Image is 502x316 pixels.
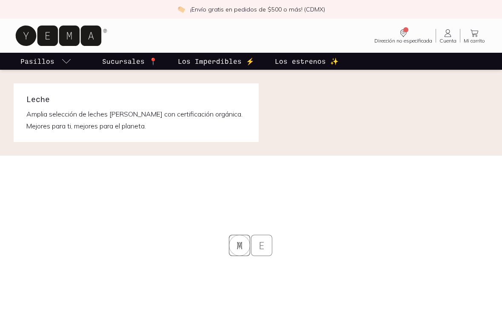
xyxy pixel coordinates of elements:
[100,53,159,70] a: Sucursales 📍
[19,53,73,70] a: pasillo-todos-link
[102,56,157,66] p: Sucursales 📍
[374,38,432,43] span: Dirección no especificada
[190,5,325,14] p: ¡Envío gratis en pedidos de $500 o más! (CDMX)
[26,108,246,132] p: Amplia selección de leches [PERSON_NAME] con certificación orgánica. Mejores para ti, mejores par...
[178,56,254,66] p: Los Imperdibles ⚡️
[229,235,250,256] span: M
[371,28,436,43] a: Dirección no especificada
[275,56,339,66] p: Los estrenos ✨
[176,53,256,70] a: Los Imperdibles ⚡️
[460,28,488,43] a: Mi carrito
[273,53,340,70] a: Los estrenos ✨
[464,38,485,43] span: Mi carrito
[177,6,185,13] img: check
[20,56,54,66] p: Pasillos
[439,38,456,43] span: Cuenta
[436,28,460,43] a: Cuenta
[26,94,246,105] h1: Leche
